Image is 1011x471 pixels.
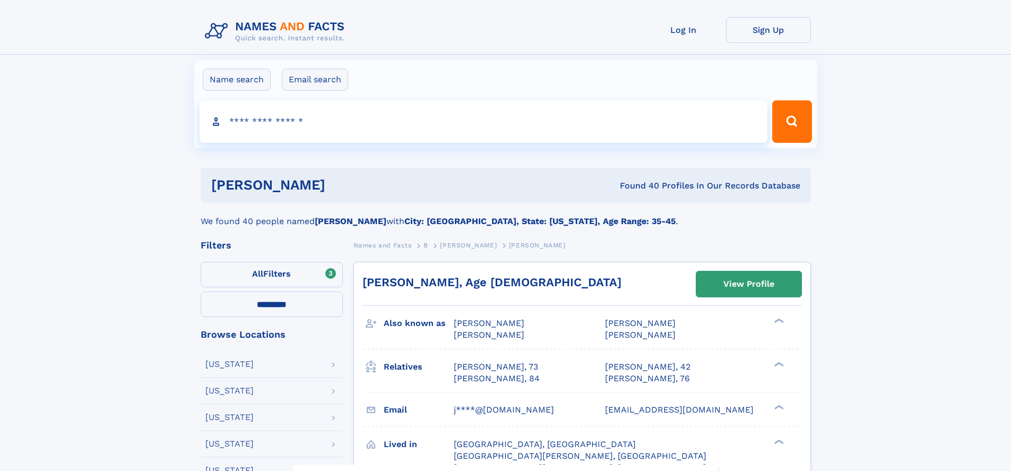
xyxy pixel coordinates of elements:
span: [PERSON_NAME] [605,330,676,340]
b: [PERSON_NAME] [315,216,386,226]
input: search input [200,100,768,143]
span: [EMAIL_ADDRESS][DOMAIN_NAME] [605,405,754,415]
div: [US_STATE] [205,440,254,448]
div: Filters [201,241,343,250]
a: Log In [641,17,726,43]
div: ❯ [772,438,784,445]
label: Filters [201,262,343,287]
span: [PERSON_NAME] [605,318,676,328]
label: Email search [282,68,348,91]
h3: Relatives [384,358,454,376]
span: [PERSON_NAME] [509,242,566,249]
span: All [252,269,263,279]
a: [PERSON_NAME], 42 [605,361,690,373]
a: [PERSON_NAME], 76 [605,373,690,384]
h3: Also known as [384,314,454,332]
div: ❯ [772,361,784,367]
a: Sign Up [726,17,811,43]
button: Search Button [772,100,811,143]
span: [PERSON_NAME] [454,330,524,340]
div: [US_STATE] [205,413,254,422]
div: View Profile [723,272,774,296]
span: [GEOGRAPHIC_DATA], [GEOGRAPHIC_DATA] [454,439,636,449]
div: Found 40 Profiles In Our Records Database [472,180,800,192]
div: Browse Locations [201,330,343,339]
b: City: [GEOGRAPHIC_DATA], State: [US_STATE], Age Range: 35-45 [404,216,676,226]
label: Name search [203,68,271,91]
div: ❯ [772,318,784,324]
h3: Lived in [384,435,454,453]
a: View Profile [696,271,801,297]
a: B [424,238,428,252]
span: [GEOGRAPHIC_DATA][PERSON_NAME], [GEOGRAPHIC_DATA] [454,451,706,461]
span: [PERSON_NAME] [440,242,497,249]
a: Names and Facts [353,238,412,252]
a: [PERSON_NAME], 73 [454,361,538,373]
img: Logo Names and Facts [201,17,353,46]
h1: [PERSON_NAME] [211,178,473,192]
a: [PERSON_NAME], Age [DEMOGRAPHIC_DATA] [362,276,621,289]
a: [PERSON_NAME], 84 [454,373,540,384]
div: [US_STATE] [205,387,254,395]
span: [PERSON_NAME] [454,318,524,328]
div: ❯ [772,404,784,410]
div: We found 40 people named with . [201,202,811,228]
div: [US_STATE] [205,360,254,369]
h3: Email [384,401,454,419]
a: [PERSON_NAME] [440,238,497,252]
span: B [424,242,428,249]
